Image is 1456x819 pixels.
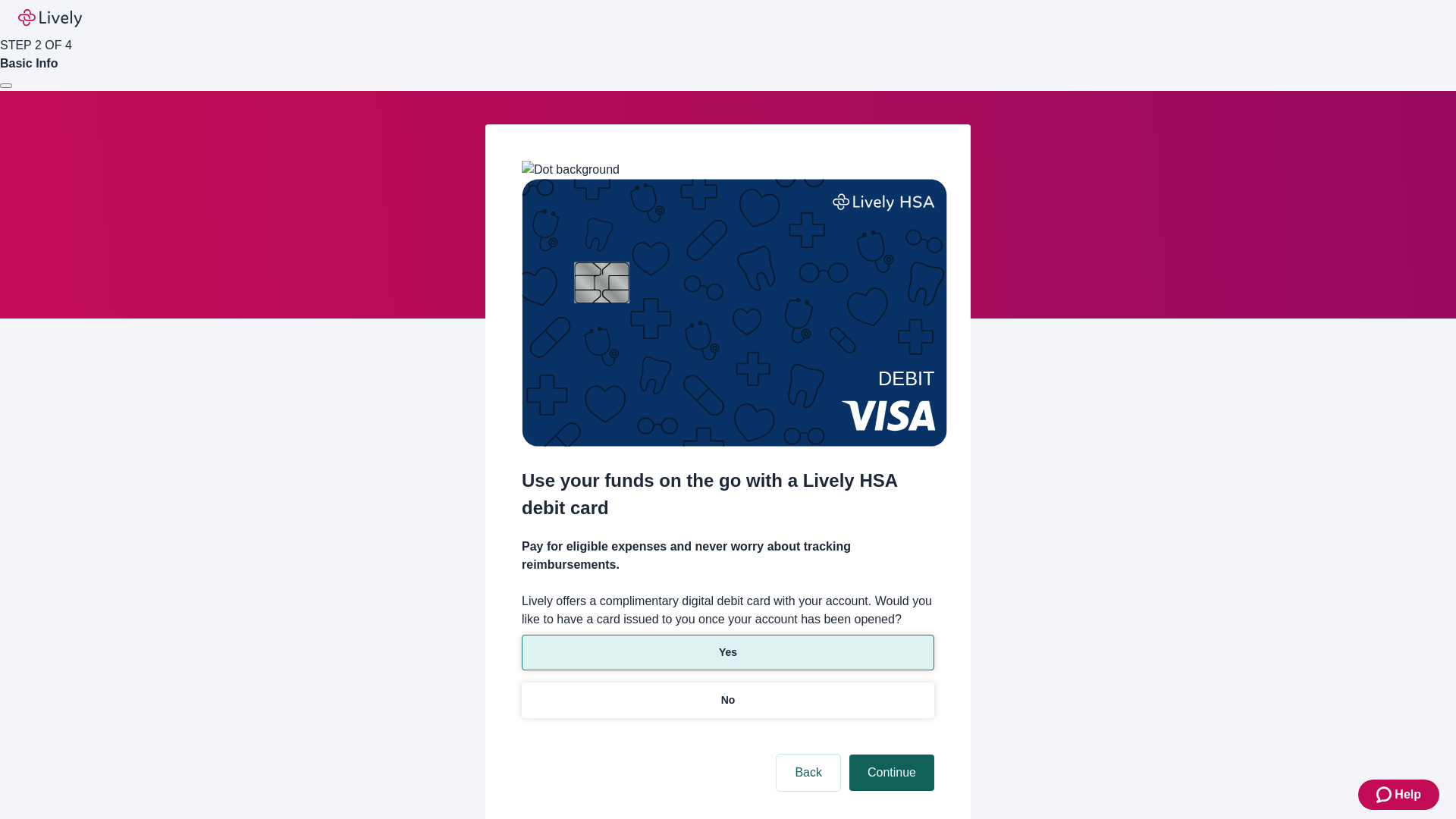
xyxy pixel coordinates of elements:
[777,755,840,791] button: Back
[522,538,934,574] h4: Pay for eligible expenses and never worry about tracking reimbursements.
[849,755,934,791] button: Continue
[719,645,737,661] p: Yes
[522,592,934,629] label: Lively offers a complimentary digital debit card with your account. Would you like to have a card...
[522,635,934,670] button: Yes
[1395,786,1421,804] span: Help
[1376,786,1395,804] svg: Zendesk support icon
[522,179,947,447] img: Debit card
[522,467,934,522] h2: Use your funds on the go with a Lively HSA debit card
[18,9,82,27] img: Lively
[721,692,736,708] p: No
[522,161,620,179] img: Dot background
[1358,780,1439,810] button: Zendesk support iconHelp
[522,682,934,718] button: No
